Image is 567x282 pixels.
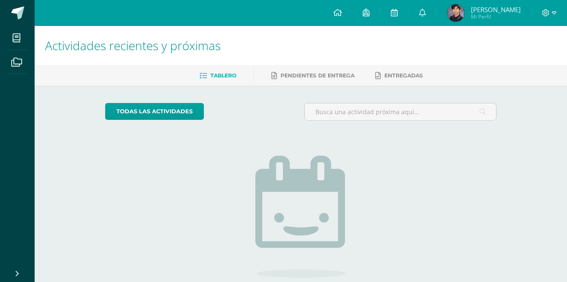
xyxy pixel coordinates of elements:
[471,13,521,20] span: Mi Perfil
[305,103,496,120] input: Busca una actividad próxima aquí...
[255,156,346,278] img: no_activities.png
[447,4,464,22] img: 3fc1c63831f4eb230c5715ef2dfb19c3.png
[375,69,423,83] a: Entregadas
[280,72,354,79] span: Pendientes de entrega
[105,103,204,120] a: todas las Actividades
[45,37,221,54] span: Actividades recientes y próximas
[210,72,236,79] span: Tablero
[200,69,236,83] a: Tablero
[471,5,521,14] span: [PERSON_NAME]
[384,72,423,79] span: Entregadas
[271,69,354,83] a: Pendientes de entrega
